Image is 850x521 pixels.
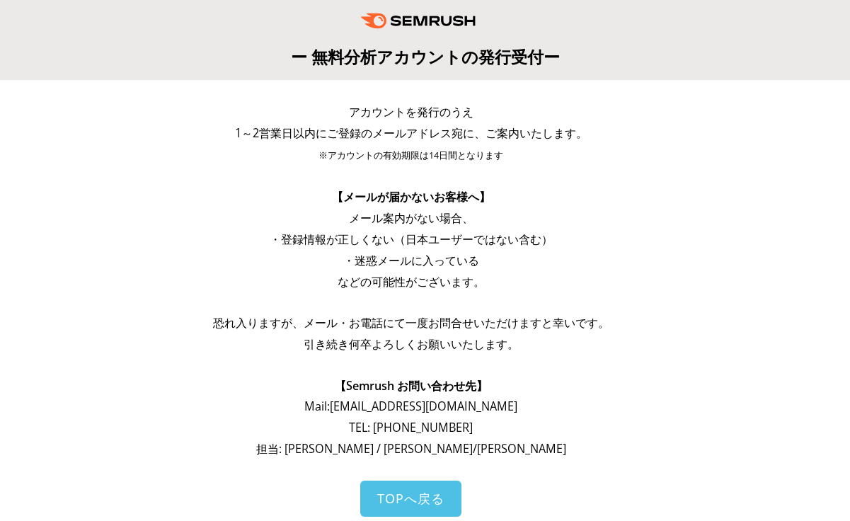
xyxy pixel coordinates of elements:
[338,274,485,290] span: などの可能性がございます。
[318,149,503,161] span: ※アカウントの有効期限は14日間となります
[377,490,444,507] span: TOPへ戻る
[349,104,473,120] span: アカウントを発行のうえ
[349,210,473,226] span: メール案内がない場合、
[213,315,609,331] span: 恐れ入りますが、メール・お電話にて一度お問合せいただけますと幸いです。
[304,336,519,352] span: 引き続き何卒よろしくお願いいたします。
[235,125,587,141] span: 1～2営業日以内にご登録のメールアドレス宛に、ご案内いたします。
[349,420,473,435] span: TEL: [PHONE_NUMBER]
[304,399,517,414] span: Mail: [EMAIL_ADDRESS][DOMAIN_NAME]
[343,253,479,268] span: ・迷惑メールに入っている
[360,481,461,517] a: TOPへ戻る
[335,378,488,394] span: 【Semrush お問い合わせ先】
[332,189,490,205] span: 【メールが届かないお客様へ】
[291,45,560,68] span: ー 無料分析アカウントの発行受付ー
[256,441,566,457] span: 担当: [PERSON_NAME] / [PERSON_NAME]/[PERSON_NAME]
[270,231,553,247] span: ・登録情報が正しくない（日本ユーザーではない含む）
